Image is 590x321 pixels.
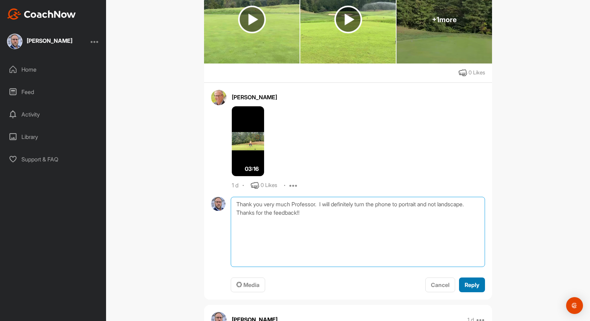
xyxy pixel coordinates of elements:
[432,15,457,24] span: + 1 more
[236,281,260,288] span: Media
[238,6,266,33] img: play
[232,106,264,176] img: media
[465,281,479,288] span: Reply
[245,165,259,173] span: 03:16
[431,281,450,288] span: Cancel
[334,6,362,33] img: play
[231,197,485,267] textarea: Thank you very much Professor. I will definitely turn the phone to portrait and not landscape. Th...
[7,34,22,49] img: square_939896ecb2a3fcc1d76e5d8803df0c41.jpg
[4,61,103,78] div: Home
[211,197,225,211] img: avatar
[4,106,103,123] div: Activity
[425,277,455,293] button: Cancel
[261,181,277,189] div: 0 Likes
[232,182,238,189] div: 1 d
[27,38,72,44] div: [PERSON_NAME]
[4,151,103,168] div: Support & FAQ
[211,90,227,105] img: avatar
[232,93,485,101] div: [PERSON_NAME]
[4,83,103,101] div: Feed
[7,8,76,20] img: CoachNow
[566,297,583,314] div: Open Intercom Messenger
[468,69,485,77] div: 0 Likes
[4,128,103,146] div: Library
[459,277,485,293] button: Reply
[231,277,265,293] button: Media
